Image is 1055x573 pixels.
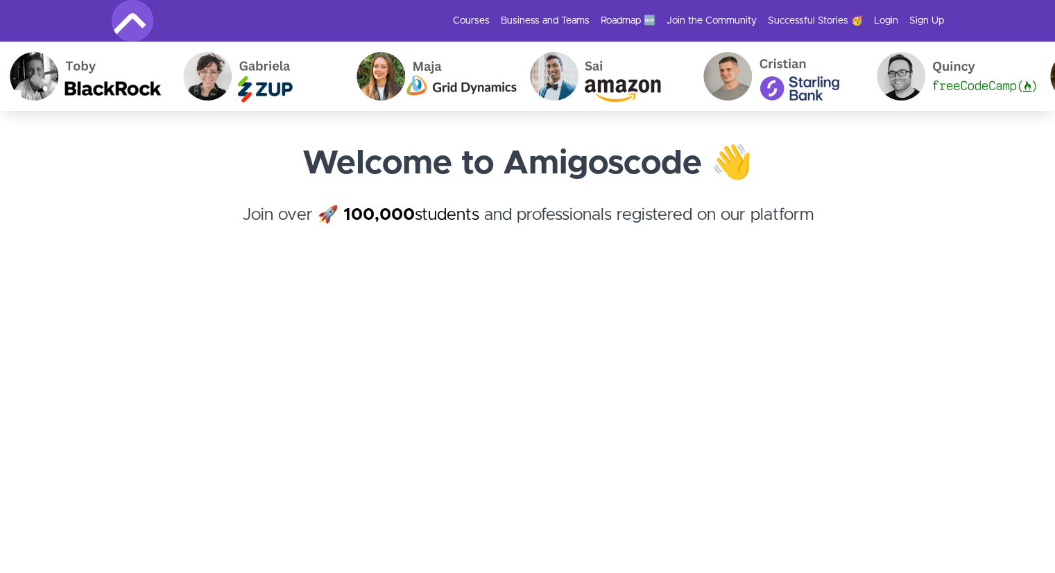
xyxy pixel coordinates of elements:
a: Join the Community [667,14,757,28]
img: Gabriela [170,42,343,111]
strong: Welcome to Amigoscode 👋 [302,147,753,180]
img: Quincy [864,42,1037,111]
img: Cristian [690,42,864,111]
a: 100,000students [343,207,479,223]
a: Business and Teams [501,14,590,28]
a: Roadmap 🆕 [601,14,655,28]
img: Maja [343,42,517,111]
a: Sign Up [909,14,944,28]
img: Sai [517,42,690,111]
h4: Join over 🚀 and professionals registered on our platform [112,203,944,253]
strong: 100,000 [343,207,415,223]
a: Successful Stories 🥳 [768,14,863,28]
a: Courses [453,14,490,28]
a: Login [874,14,898,28]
